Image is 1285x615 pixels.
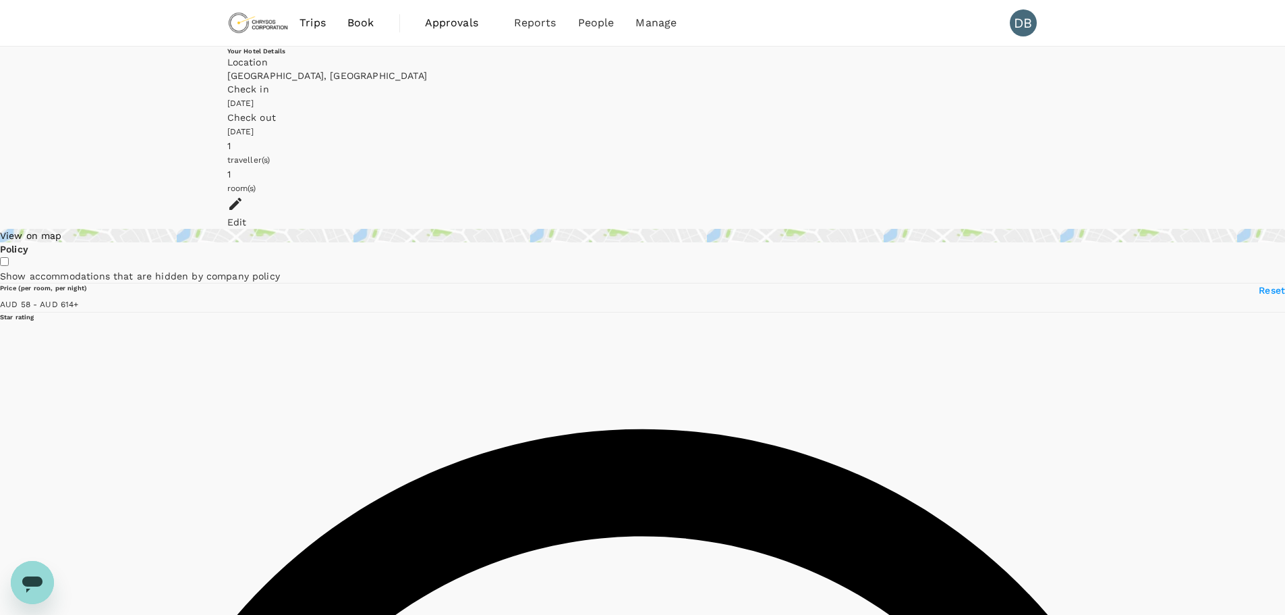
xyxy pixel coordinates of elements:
[227,69,1058,82] div: [GEOGRAPHIC_DATA], [GEOGRAPHIC_DATA]
[227,184,256,193] span: room(s)
[227,127,254,136] span: [DATE]
[227,99,254,108] span: [DATE]
[227,82,1058,96] div: Check in
[425,15,492,31] span: Approvals
[227,55,1058,69] div: Location
[1010,9,1037,36] div: DB
[578,15,615,31] span: People
[227,47,1058,55] h6: Your Hotel Details
[227,111,1058,124] div: Check out
[227,215,1058,229] div: Edit
[11,561,54,604] iframe: Button to launch messaging window
[227,167,1058,181] div: 1
[1259,285,1285,296] span: Reset
[299,15,326,31] span: Trips
[227,155,270,165] span: traveller(s)
[347,15,374,31] span: Book
[227,139,1058,153] div: 1
[635,15,677,31] span: Manage
[227,8,289,38] img: Chrysos Corporation
[514,15,556,31] span: Reports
